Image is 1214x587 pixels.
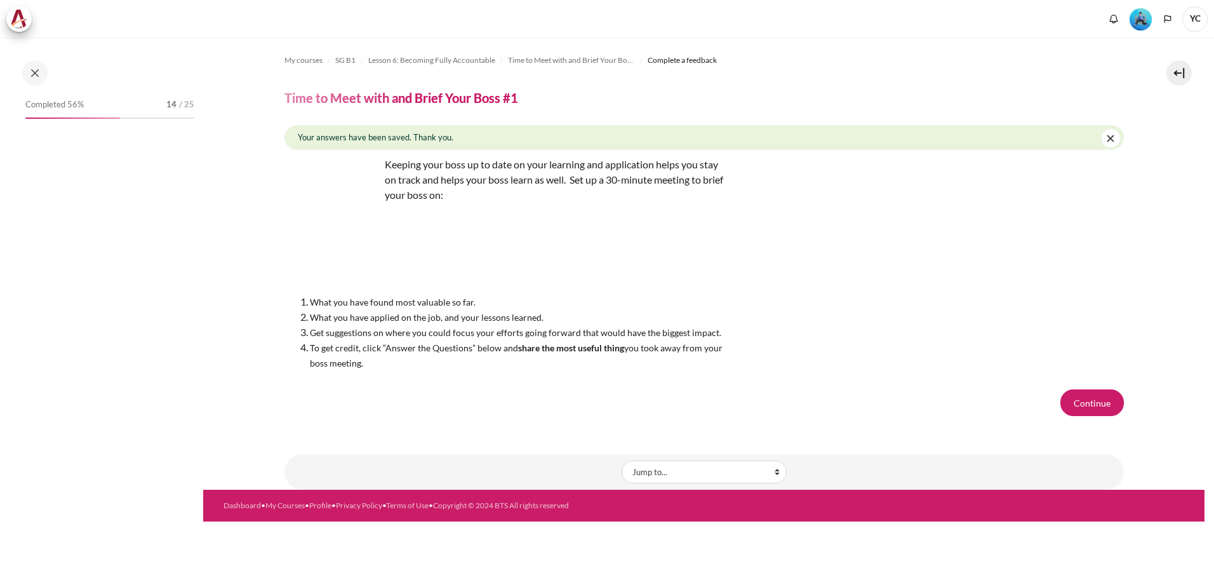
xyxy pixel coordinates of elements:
a: SG B1 [335,53,356,68]
span: Get suggestions on where you could focus your efforts going forward that would have the biggest i... [310,327,721,338]
span: My courses [284,55,323,66]
button: Continue [1060,389,1124,416]
div: Show notification window with no new notifications [1104,10,1123,29]
a: Terms of Use [386,501,429,510]
a: Lesson 6: Becoming Fully Accountable [368,53,495,68]
span: YC [1182,6,1208,32]
a: User menu [1182,6,1208,32]
h4: Time to Meet with and Brief Your Boss #1 [284,90,518,106]
strong: share the most useful thing [518,342,624,353]
a: Time to Meet with and Brief Your Boss #1 [508,53,635,68]
a: My courses [284,53,323,68]
span: / 25 [179,98,194,111]
div: Keeping your boss up to date on your learning and application helps you stay on track and helps y... [284,157,729,370]
nav: Navigation bar [284,50,1124,71]
div: 56% [25,118,120,119]
div: • • • • • [223,500,759,511]
img: Level #3 [1130,8,1152,30]
div: Your answers have been saved. Thank you. [284,125,1124,150]
span: SG B1 [335,55,356,66]
span: To get credit, click “Answer the Questions” below and you took away from your boss meeting. [310,342,723,368]
button: Languages [1158,10,1177,29]
a: Profile [309,501,331,510]
img: def [284,157,380,252]
span: Completed 56% [25,98,84,111]
span: Lesson 6: Becoming Fully Accountable [368,55,495,66]
img: Architeck [10,10,28,29]
a: Privacy Policy [336,501,382,510]
span: 14 [166,98,177,111]
section: Content [203,37,1204,490]
a: Level #3 [1124,7,1157,30]
span: What you have applied on the job, and your lessons learned. [310,312,544,323]
a: Copyright © 2024 BTS All rights reserved [433,501,569,510]
span: Complete a feedback [648,55,717,66]
span: Time to Meet with and Brief Your Boss #1 [508,55,635,66]
span: What you have found most valuable so far. [310,297,476,307]
div: Level #3 [1130,7,1152,30]
a: My Courses [265,501,305,510]
a: Dashboard [223,501,261,510]
a: Architeck Architeck [6,6,38,32]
